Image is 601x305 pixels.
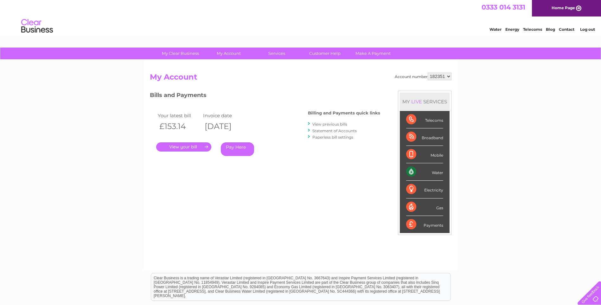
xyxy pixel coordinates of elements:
[406,163,443,181] div: Water
[312,135,353,140] a: Paperless bill settings
[580,27,595,32] a: Log out
[406,111,443,128] div: Telecoms
[406,146,443,163] div: Mobile
[150,73,451,85] h2: My Account
[410,99,423,105] div: LIVE
[559,27,574,32] a: Contact
[156,142,211,152] a: .
[312,128,357,133] a: Statement of Accounts
[406,216,443,233] div: Payments
[251,48,303,59] a: Services
[299,48,351,59] a: Customer Help
[505,27,519,32] a: Energy
[154,48,207,59] a: My Clear Business
[406,181,443,198] div: Electricity
[312,122,347,127] a: View previous bills
[156,120,202,133] th: £153.14
[546,27,555,32] a: Blog
[201,111,247,120] td: Invoice date
[221,142,254,156] a: Pay Here
[156,111,202,120] td: Your latest bill
[406,128,443,146] div: Broadband
[482,3,525,11] a: 0333 014 3131
[400,93,450,111] div: MY SERVICES
[201,120,247,133] th: [DATE]
[308,111,380,115] h4: Billing and Payments quick links
[395,73,451,80] div: Account number
[523,27,542,32] a: Telecoms
[21,16,53,36] img: logo.png
[406,198,443,216] div: Gas
[150,91,380,102] h3: Bills and Payments
[489,27,502,32] a: Water
[151,3,451,31] div: Clear Business is a trading name of Verastar Limited (registered in [GEOGRAPHIC_DATA] No. 3667643...
[347,48,399,59] a: Make A Payment
[202,48,255,59] a: My Account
